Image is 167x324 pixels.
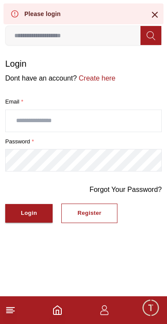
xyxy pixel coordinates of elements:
div: Please login [24,10,61,18]
div: Chat Widget [141,298,160,318]
label: password [5,137,162,146]
a: Forgot Your Password? [90,185,162,195]
a: Create here [77,75,116,82]
a: Home [52,305,63,315]
p: Dont have an account? [5,73,162,84]
button: Register [61,204,117,223]
label: Email [5,97,162,106]
button: Login [5,204,53,223]
div: Register [77,208,101,218]
h1: Login [5,58,162,70]
div: Login [21,208,37,218]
